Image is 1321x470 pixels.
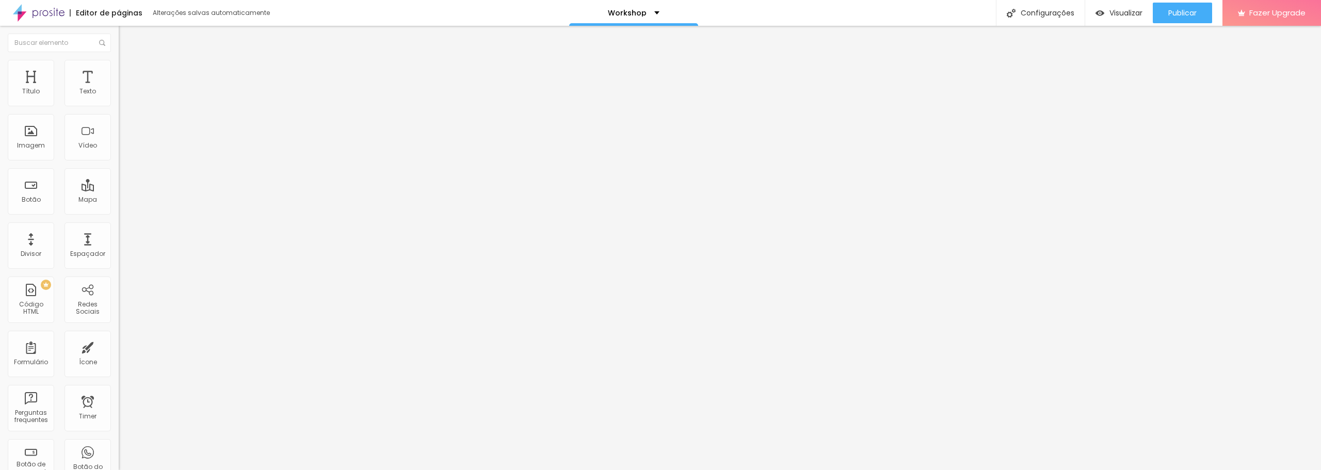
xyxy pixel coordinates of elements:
span: Publicar [1168,9,1197,17]
div: Texto [79,88,96,95]
p: Workshop [608,9,647,17]
button: Publicar [1153,3,1212,23]
div: Alterações salvas automaticamente [153,10,271,16]
div: Perguntas frequentes [10,409,51,424]
div: Timer [79,413,96,420]
div: Editor de páginas [70,9,142,17]
div: Mapa [78,196,97,203]
span: Fazer Upgrade [1249,8,1306,17]
img: view-1.svg [1096,9,1104,18]
div: Divisor [21,250,41,257]
div: Redes Sociais [67,301,108,316]
div: Botão [22,196,41,203]
button: Visualizar [1085,3,1153,23]
img: Icone [1007,9,1016,18]
iframe: Editor [119,26,1321,470]
span: Visualizar [1109,9,1142,17]
input: Buscar elemento [8,34,111,52]
div: Código HTML [10,301,51,316]
div: Formulário [14,359,48,366]
img: Icone [99,40,105,46]
div: Vídeo [78,142,97,149]
div: Título [22,88,40,95]
div: Ícone [79,359,97,366]
div: Imagem [17,142,45,149]
div: Espaçador [70,250,105,257]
